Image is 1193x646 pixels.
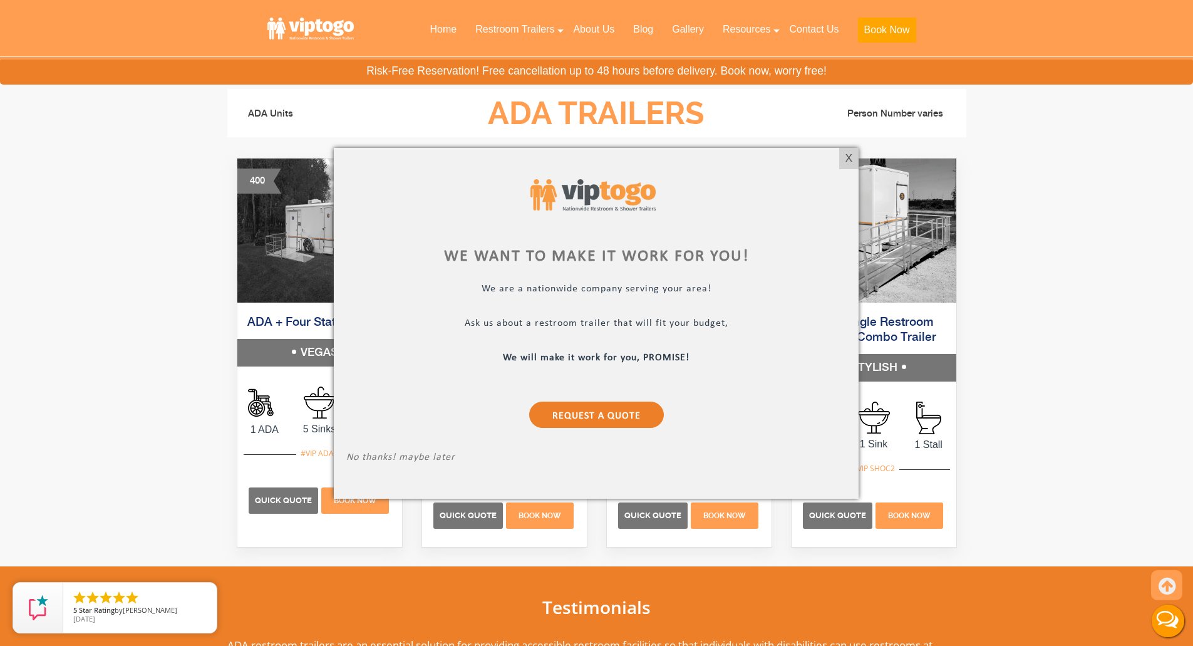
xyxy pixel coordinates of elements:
[125,590,140,605] li: 
[346,451,846,466] p: No thanks! maybe later
[111,590,127,605] li: 
[26,595,51,620] img: Review Rating
[72,590,87,605] li: 
[346,283,846,297] p: We are a nationwide company serving your area!
[1143,596,1193,646] button: Live Chat
[73,605,77,615] span: 5
[73,614,95,623] span: [DATE]
[123,605,177,615] span: [PERSON_NAME]
[79,605,115,615] span: Star Rating
[98,590,113,605] li: 
[529,401,664,427] a: Request a Quote
[839,148,859,169] div: X
[346,249,846,264] div: We want to make it work for you!
[530,179,656,211] img: viptogo logo
[85,590,100,605] li: 
[504,352,690,362] b: We will make it work for you, PROMISE!
[73,607,207,615] span: by
[346,317,846,331] p: Ask us about a restroom trailer that will fit your budget,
